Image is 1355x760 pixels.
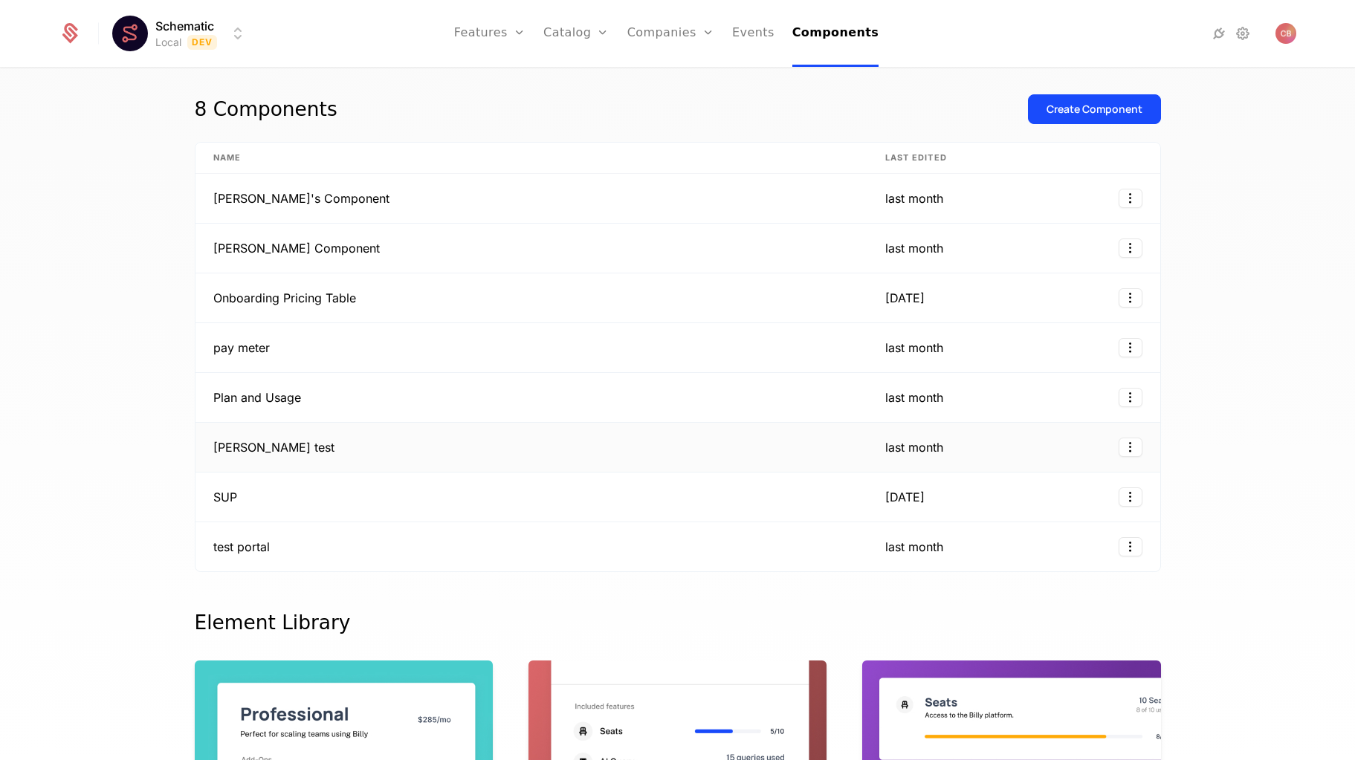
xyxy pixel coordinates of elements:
div: [DATE] [885,289,954,307]
td: [PERSON_NAME]'s Component [195,174,867,224]
td: [PERSON_NAME] Component [195,224,867,273]
div: 8 Components [195,94,337,124]
button: Select action [1119,238,1142,258]
th: Last edited [867,143,971,174]
button: Select action [1119,338,1142,357]
div: Element Library [195,608,1161,637]
span: Dev [187,35,218,50]
div: Local [155,35,181,50]
button: Create Component [1028,94,1161,124]
td: Plan and Usage [195,373,867,423]
div: last month [885,189,954,207]
div: last month [885,438,954,456]
button: Open user button [1275,23,1296,44]
div: last month [885,538,954,556]
button: Select action [1119,288,1142,308]
button: Select action [1119,388,1142,407]
div: Create Component [1047,102,1142,117]
div: [DATE] [885,488,954,506]
button: Select action [1119,438,1142,457]
img: Schematic [112,16,148,51]
img: Chris Brady [1275,23,1296,44]
span: Schematic [155,17,214,35]
button: Select action [1119,537,1142,556]
button: Select action [1119,487,1142,507]
td: test portal [195,522,867,571]
button: Select environment [117,17,247,50]
div: last month [885,239,954,257]
button: Select action [1119,189,1142,208]
div: last month [885,339,954,357]
a: Settings [1234,25,1252,42]
td: pay meter [195,323,867,373]
td: SUP [195,472,867,522]
th: Name [195,143,867,174]
td: Onboarding Pricing Table [195,273,867,323]
div: last month [885,389,954,406]
a: Integrations [1210,25,1228,42]
td: [PERSON_NAME] test [195,423,867,472]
